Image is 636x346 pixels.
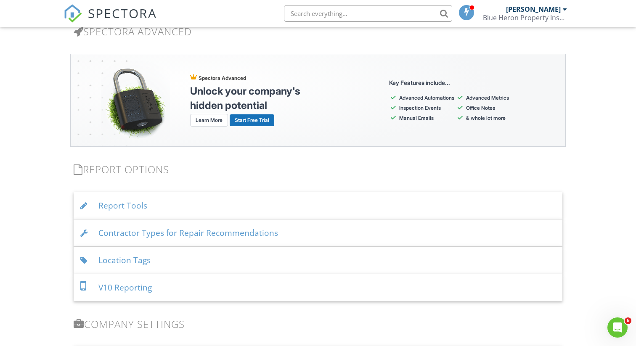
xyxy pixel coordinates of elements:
li: Advanced Automations [399,94,454,102]
li: Manual Emails [399,114,454,122]
div: Contractor Types for Repair Recommendations [74,219,562,247]
h4: Unlock your company's hidden potential [190,84,312,112]
div: V10 Reporting [74,274,562,301]
img: advanced-banner-bg-f6ff0eecfa0ee76150a1dea9fec4b49f333892f74bc19f1b897a312d7a1b2ff3.png [71,54,127,147]
iframe: Intercom live chat [607,317,628,338]
h3: Report Options [74,164,562,175]
p: Key Features include... [389,79,521,87]
span: SPECTORA [88,4,157,22]
span: 6 [625,317,631,324]
li: Inspection Events [399,104,454,112]
li: Office Notes [466,104,521,112]
li: Advanced Metrics [466,94,521,102]
img: advanced-banner-lock-bf2dd22045aa92028a05da25ec7952b8f03d05eaf7d1d8cb809cafb6bacd2dbd.png [101,61,170,140]
img: The Best Home Inspection Software - Spectora [64,4,82,23]
a: Learn More [190,114,228,127]
div: [PERSON_NAME] [506,5,561,13]
p: Spectora Advanced [190,74,312,82]
a: SPECTORA [64,11,157,29]
h3: Spectora Advanced [74,26,562,37]
div: Blue Heron Property Inspections [483,13,567,22]
div: Location Tags [74,247,562,274]
li: & whole lot more [466,114,521,122]
h3: Company Settings [74,318,562,330]
input: Search everything... [284,5,452,22]
div: Report Tools [74,192,562,219]
a: Start Free Trial [230,114,274,126]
